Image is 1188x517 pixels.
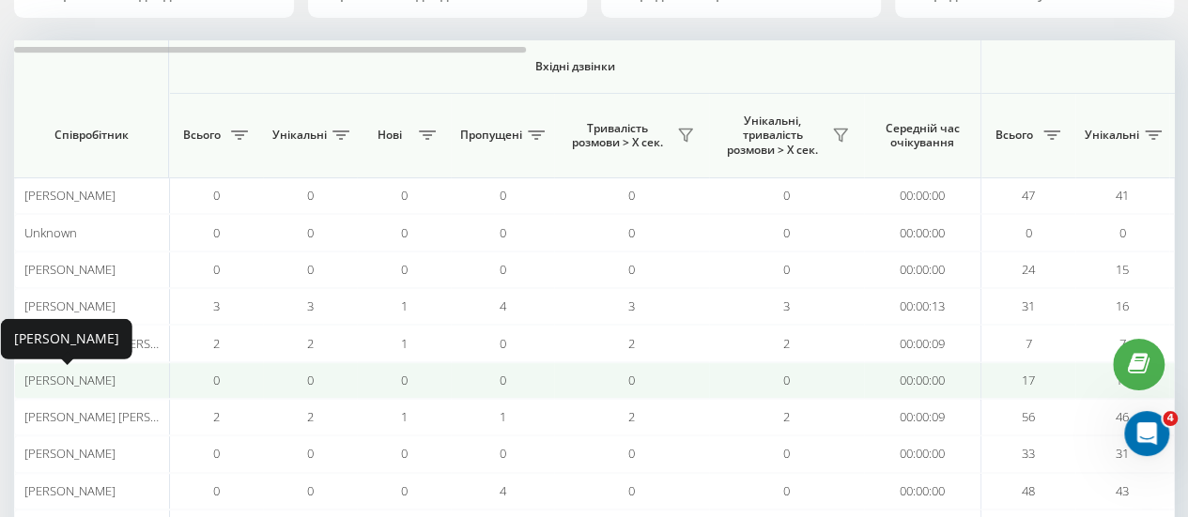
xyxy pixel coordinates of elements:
[24,224,77,241] span: Unknown
[864,362,981,399] td: 00:00:00
[878,121,966,150] span: Середній час очікування
[1026,224,1032,241] span: 0
[1116,261,1129,278] span: 15
[460,128,522,143] span: Пропущені
[500,224,506,241] span: 0
[401,445,408,462] span: 0
[1116,445,1129,462] span: 31
[628,261,635,278] span: 0
[628,482,635,499] span: 0
[1116,482,1129,499] span: 43
[1116,297,1129,314] span: 16
[783,445,790,462] span: 0
[307,482,314,499] span: 0
[178,128,225,143] span: Всього
[307,297,314,314] span: 3
[30,128,152,143] span: Співробітник
[628,335,635,352] span: 2
[718,114,826,158] span: Унікальні, тривалість розмови > Х сек.
[272,128,327,143] span: Унікальні
[628,372,635,388] span: 0
[783,482,790,499] span: 0
[500,445,506,462] span: 0
[307,261,314,278] span: 0
[24,408,209,425] span: [PERSON_NAME] [PERSON_NAME]
[864,214,981,251] td: 00:00:00
[1022,445,1035,462] span: 33
[1119,335,1126,352] span: 7
[14,329,119,348] div: [PERSON_NAME]
[24,445,116,462] span: [PERSON_NAME]
[213,297,220,314] span: 3
[213,261,220,278] span: 0
[307,224,314,241] span: 0
[864,473,981,509] td: 00:00:00
[366,128,413,143] span: Нові
[1116,408,1129,425] span: 46
[213,187,220,204] span: 0
[1119,224,1126,241] span: 0
[783,335,790,352] span: 2
[864,288,981,325] td: 00:00:13
[864,399,981,435] td: 00:00:09
[213,335,220,352] span: 2
[1026,335,1032,352] span: 7
[24,482,116,499] span: [PERSON_NAME]
[628,408,635,425] span: 2
[783,372,790,388] span: 0
[628,445,635,462] span: 0
[24,372,116,388] span: [PERSON_NAME]
[401,297,408,314] span: 1
[307,187,314,204] span: 0
[1116,187,1129,204] span: 41
[1022,372,1035,388] span: 17
[401,261,408,278] span: 0
[24,297,116,314] span: [PERSON_NAME]
[401,372,408,388] span: 0
[783,297,790,314] span: 3
[401,408,408,425] span: 1
[864,435,981,472] td: 00:00:00
[1085,128,1139,143] span: Унікальні
[213,224,220,241] span: 0
[628,297,635,314] span: 3
[307,445,314,462] span: 0
[1022,408,1035,425] span: 56
[500,408,506,425] span: 1
[213,408,220,425] span: 2
[213,372,220,388] span: 0
[783,261,790,278] span: 0
[628,187,635,204] span: 0
[218,59,932,74] span: Вхідні дзвінки
[213,445,220,462] span: 0
[307,335,314,352] span: 2
[864,251,981,288] td: 00:00:00
[500,261,506,278] span: 0
[1163,411,1178,426] span: 4
[401,187,408,204] span: 0
[500,372,506,388] span: 0
[401,482,408,499] span: 0
[864,325,981,361] td: 00:00:09
[783,408,790,425] span: 2
[500,297,506,314] span: 4
[1022,482,1035,499] span: 48
[1022,261,1035,278] span: 24
[500,482,506,499] span: 4
[500,335,506,352] span: 0
[783,224,790,241] span: 0
[500,187,506,204] span: 0
[401,224,408,241] span: 0
[24,187,116,204] span: [PERSON_NAME]
[24,261,116,278] span: [PERSON_NAME]
[783,187,790,204] span: 0
[864,177,981,214] td: 00:00:00
[307,408,314,425] span: 2
[628,224,635,241] span: 0
[563,121,671,150] span: Тривалість розмови > Х сек.
[401,335,408,352] span: 1
[1022,297,1035,314] span: 31
[213,482,220,499] span: 0
[307,372,314,388] span: 0
[1022,187,1035,204] span: 47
